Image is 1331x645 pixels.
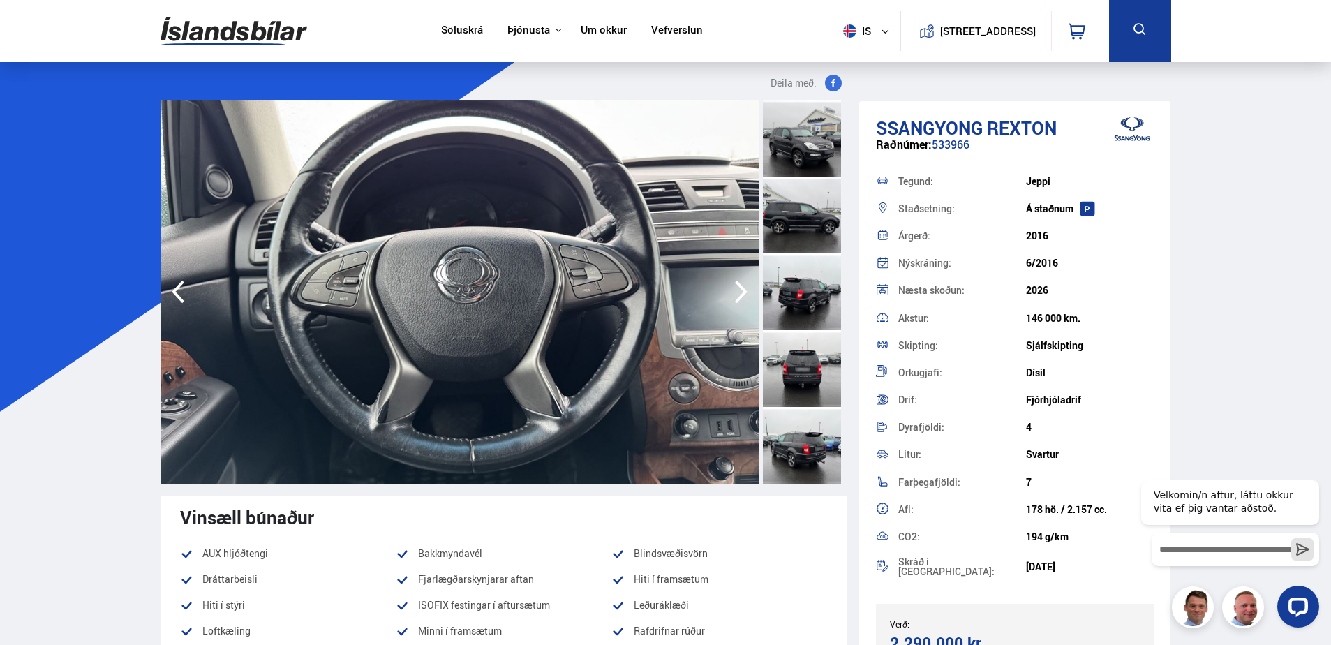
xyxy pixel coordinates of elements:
div: 194 g/km [1026,531,1154,542]
img: svg+xml;base64,PHN2ZyB4bWxucz0iaHR0cDovL3d3dy53My5vcmcvMjAwMC9zdmciIHdpZHRoPSI1MTIiIGhlaWdodD0iNT... [843,24,856,38]
li: Minni í framsætum [396,623,611,639]
div: Litur: [898,450,1026,459]
button: Deila með: [765,75,847,91]
div: Akstur: [898,313,1026,323]
span: Ssangyong [876,115,983,140]
li: Hiti í stýri [180,597,396,614]
li: Dráttarbeisli [180,571,396,588]
div: [DATE] [1026,561,1154,572]
span: Rexton [987,115,1057,140]
li: Rafdrifnar rúður [611,623,827,639]
img: brand logo [1104,107,1160,151]
div: Vinsæll búnaður [180,507,828,528]
a: Vefverslun [651,24,703,38]
div: Á staðnum [1026,203,1154,214]
li: Loftkæling [180,623,396,639]
div: Fjórhjóladrif [1026,394,1154,406]
div: Jeppi [1026,176,1154,187]
a: Um okkur [581,24,627,38]
button: Þjónusta [507,24,550,37]
div: Drif: [898,395,1026,405]
span: Deila með: [771,75,817,91]
div: 2016 [1026,230,1154,242]
div: Dísil [1026,367,1154,378]
button: [STREET_ADDRESS] [946,25,1031,37]
div: Afl: [898,505,1026,514]
img: 3502940.jpeg [161,100,759,484]
div: 146 000 km. [1026,313,1154,324]
div: Orkugjafi: [898,368,1026,378]
div: Næsta skoðun: [898,286,1026,295]
div: 533966 [876,138,1154,165]
span: Raðnúmer: [876,137,932,152]
div: Nýskráning: [898,258,1026,268]
iframe: LiveChat chat widget [1130,454,1325,639]
div: Svartur [1026,449,1154,460]
div: Staðsetning: [898,204,1026,214]
div: Árgerð: [898,231,1026,241]
div: Dyrafjöldi: [898,422,1026,432]
div: 4 [1026,422,1154,433]
div: 6/2016 [1026,258,1154,269]
li: Hiti í framsætum [611,571,827,588]
div: 7 [1026,477,1154,488]
div: Farþegafjöldi: [898,477,1026,487]
span: is [838,24,872,38]
a: [STREET_ADDRESS] [908,11,1043,51]
a: Söluskrá [441,24,483,38]
li: Fjarlægðarskynjarar aftan [396,571,611,588]
li: AUX hljóðtengi [180,545,396,562]
div: CO2: [898,532,1026,542]
li: Blindsvæðisvörn [611,545,827,562]
div: Tegund: [898,177,1026,186]
li: Leðuráklæði [611,597,827,614]
div: Verð: [890,619,1015,629]
div: 178 hö. / 2.157 cc. [1026,504,1154,515]
li: Bakkmyndavél [396,545,611,562]
button: is [838,10,900,52]
div: Skráð í [GEOGRAPHIC_DATA]: [898,557,1026,577]
div: 2026 [1026,285,1154,296]
img: G0Ugv5HjCgRt.svg [161,8,307,54]
div: Skipting: [898,341,1026,350]
div: Sjálfskipting [1026,340,1154,351]
li: ISOFIX festingar í aftursætum [396,597,611,614]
